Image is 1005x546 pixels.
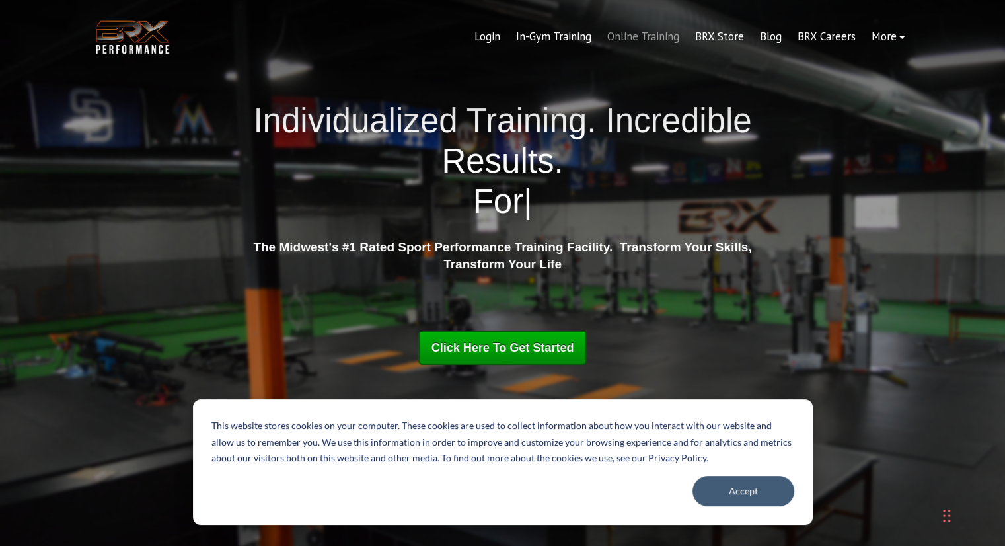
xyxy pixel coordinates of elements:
[523,182,532,220] span: |
[687,21,752,53] a: BRX Store
[864,21,912,53] a: More
[466,21,912,53] div: Navigation Menu
[431,341,574,354] span: Click Here To Get Started
[599,21,687,53] a: Online Training
[752,21,790,53] a: Blog
[943,496,951,535] div: Drag
[692,476,794,506] button: Accept
[418,331,587,365] a: Click Here To Get Started
[466,21,508,53] a: Login
[211,418,794,467] p: This website stores cookies on your computer. These cookies are used to collect information about...
[248,100,757,222] h1: Individualized Training. Incredible Results.
[508,21,599,53] a: In-Gym Training
[93,17,172,58] img: BRX Transparent Logo-2
[473,182,524,220] span: For
[790,21,864,53] a: BRX Careers
[193,399,813,525] div: Cookie banner
[818,403,1005,546] iframe: Chat Widget
[253,240,751,272] strong: The Midwest's #1 Rated Sport Performance Training Facility. Transform Your Skills, Transform Your...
